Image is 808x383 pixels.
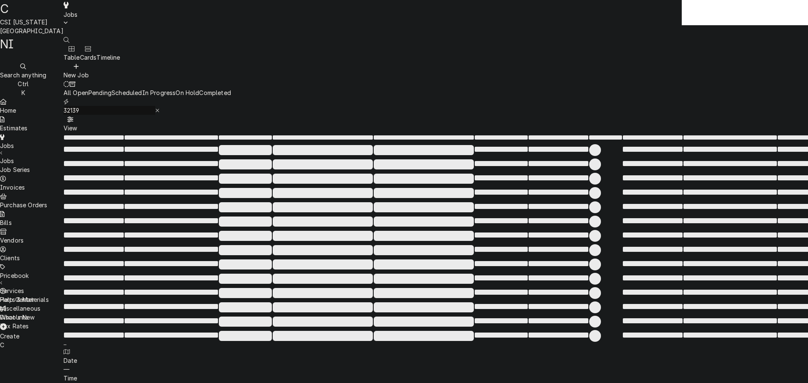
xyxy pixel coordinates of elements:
[273,245,373,255] span: ‌
[589,187,601,199] span: ‌
[683,290,777,295] span: ‌
[125,161,218,166] span: ‌
[623,290,683,295] span: ‌
[374,231,474,241] span: ‌
[374,135,474,140] span: ‌
[219,174,272,184] span: ‌
[64,190,124,195] span: ‌
[64,35,69,44] button: Open search
[64,333,124,338] span: ‌
[96,53,120,62] div: Timeline
[273,331,373,341] span: ‌
[374,245,474,255] span: ‌
[529,275,588,280] span: ‌
[529,218,588,223] span: ‌
[125,290,218,295] span: ‌
[589,244,601,256] span: ‌
[475,290,528,295] span: ‌
[475,190,528,195] span: ‌
[589,330,601,342] span: ‌
[219,245,272,255] span: ‌
[623,318,683,323] span: ‌
[125,261,218,266] span: ‌
[589,230,601,242] span: ‌
[475,333,528,338] span: ‌
[219,331,272,341] span: ‌
[683,304,777,309] span: ‌
[219,317,272,327] span: ‌
[529,175,588,180] span: ‌
[374,188,474,198] span: ‌
[683,261,777,266] span: ‌
[589,201,601,213] span: ‌
[475,318,528,323] span: ‌
[475,135,528,140] span: ‌
[475,147,528,152] span: ‌
[64,204,124,209] span: ‌
[475,175,528,180] span: ‌
[529,147,588,152] span: ‌
[475,204,528,209] span: ‌
[219,259,272,269] span: ‌
[623,218,683,223] span: ‌
[529,161,588,166] span: ‌
[64,275,124,280] span: ‌
[273,188,373,198] span: ‌
[623,304,683,309] span: ‌
[273,288,373,298] span: ‌
[683,275,777,280] span: ‌
[125,318,218,323] span: ‌
[64,115,77,132] button: View
[64,147,124,152] span: ‌
[475,218,528,223] span: ‌
[64,247,124,252] span: ‌
[219,217,272,227] span: ‌
[125,190,218,195] span: ‌
[273,174,373,184] span: ‌
[125,275,218,280] span: ‌
[529,247,588,252] span: ‌
[273,135,373,140] span: ‌
[589,158,601,170] span: ‌
[683,333,777,338] span: ‌
[64,11,78,18] span: Jobs
[529,204,588,209] span: ‌
[273,231,373,241] span: ‌
[219,188,272,198] span: ‌
[623,232,683,238] span: ‌
[475,161,528,166] span: ‌
[374,259,474,269] span: ‌
[529,290,588,295] span: ‌
[589,316,601,328] span: ‌
[125,218,218,223] span: ‌
[475,304,528,309] span: ‌
[529,261,588,266] span: ‌
[273,159,373,169] span: ‌
[374,331,474,341] span: ‌
[273,259,373,269] span: ‌
[374,302,474,312] span: ‌
[125,232,218,238] span: ‌
[374,217,474,227] span: ‌
[273,302,373,312] span: ‌
[374,174,474,184] span: ‌
[64,261,124,266] span: ‌
[21,89,25,96] span: K
[623,135,683,140] span: ‌
[683,318,777,323] span: ‌
[219,159,272,169] span: ‌
[125,147,218,152] span: ‌
[219,202,272,212] span: ‌
[219,288,272,298] span: ‌
[589,216,601,227] span: ‌
[623,275,683,280] span: ‌
[219,135,272,140] span: ‌
[683,204,777,209] span: ‌
[64,71,89,79] span: New Job
[142,88,176,97] div: In Progress
[589,144,601,156] span: ‌
[683,135,777,140] span: ‌
[64,290,124,295] span: ‌
[683,232,777,238] span: ‌
[273,317,373,327] span: ‌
